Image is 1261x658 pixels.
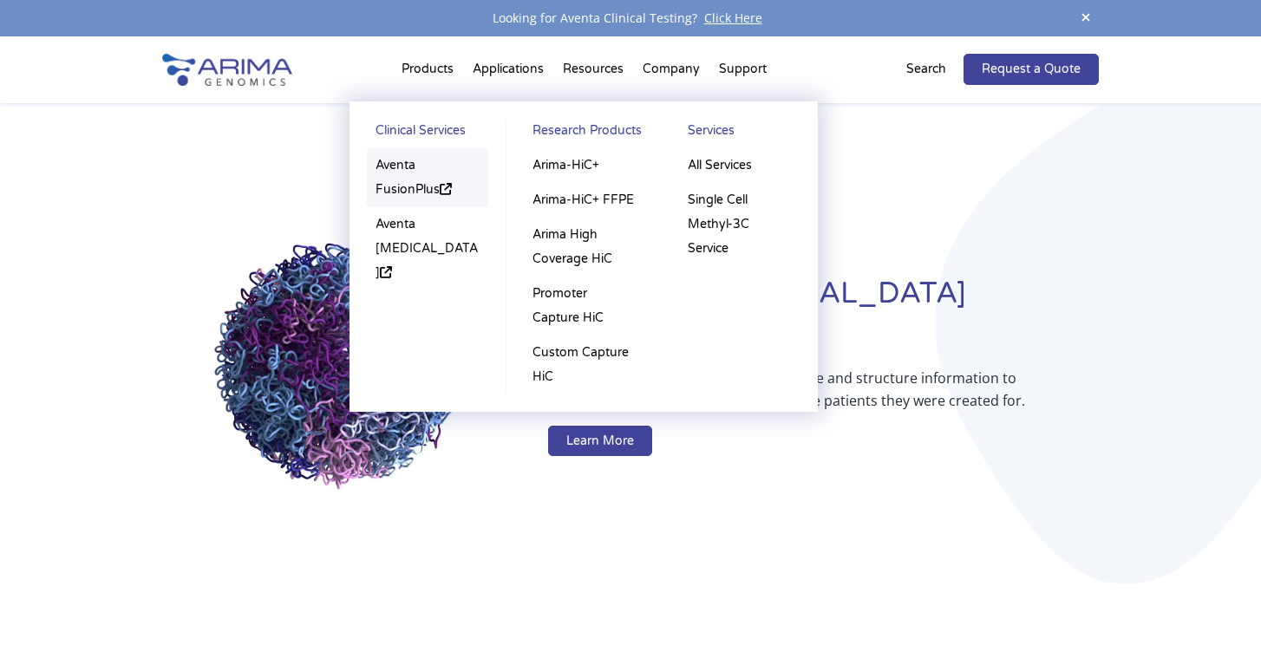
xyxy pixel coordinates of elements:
a: Arima-HiC+ [524,148,644,183]
a: Research Products [524,119,644,148]
a: Services [679,119,800,148]
a: Clinical Services [367,119,488,148]
a: Arima High Coverage HiC [524,218,644,277]
img: Arima-Genomics-logo [162,54,292,86]
a: Arima-HiC+ FFPE [524,183,644,218]
iframe: Chat Widget [1174,575,1261,658]
a: Aventa FusionPlus [367,148,488,207]
a: Request a Quote [964,54,1099,85]
a: Promoter Capture HiC [524,277,644,336]
a: Single Cell Methyl-3C Service [679,183,800,266]
div: Looking for Aventa Clinical Testing? [162,7,1099,29]
h1: Redefining [MEDICAL_DATA] Diagnostics [548,274,1099,367]
a: Click Here [697,10,769,26]
a: Aventa [MEDICAL_DATA] [367,207,488,290]
a: All Services [679,148,800,183]
p: Search [906,58,946,81]
a: Custom Capture HiC [524,336,644,394]
a: Learn More [548,426,652,457]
